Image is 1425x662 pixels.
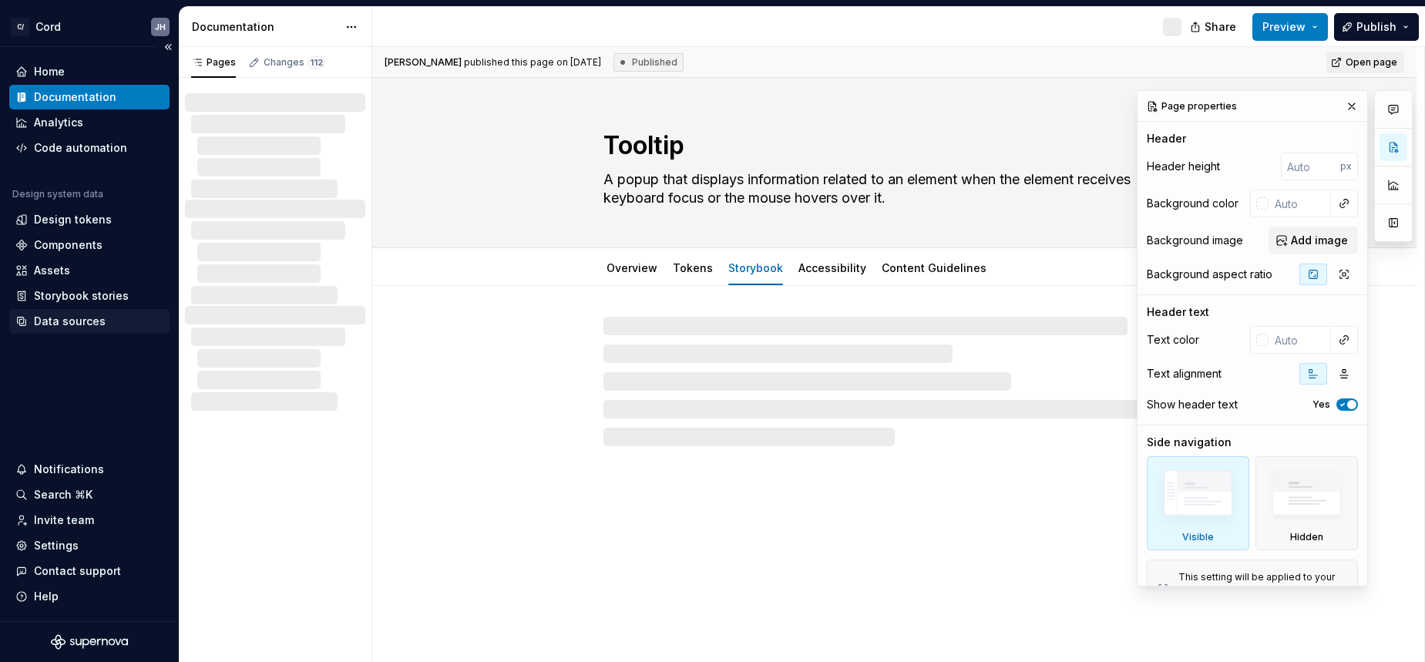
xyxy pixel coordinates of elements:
div: Components [34,237,103,253]
div: Code automation [34,140,127,156]
textarea: A popup that displays information related to an element when the element receives keyboard focus ... [600,167,1183,210]
button: Help [9,584,170,609]
div: Analytics [34,115,83,130]
div: Cord [35,19,61,35]
div: Help [34,589,59,604]
div: Storybook stories [34,288,129,304]
div: Changes [264,56,325,69]
div: Settings [34,538,79,553]
div: C/ [11,18,29,36]
a: Storybook stories [9,284,170,308]
div: Notifications [34,462,104,477]
span: Publish [1356,19,1396,35]
div: Storybook [722,251,789,284]
button: Share [1182,13,1246,41]
a: Invite team [9,508,170,533]
div: Search ⌘K [34,487,92,502]
a: Data sources [9,309,170,334]
span: Open page [1346,56,1397,69]
a: Components [9,233,170,257]
div: Contact support [34,563,121,579]
button: Preview [1252,13,1328,41]
button: Notifications [9,457,170,482]
a: Assets [9,258,170,283]
button: Search ⌘K [9,482,170,507]
div: Design tokens [34,212,112,227]
button: Contact support [9,559,170,583]
span: [PERSON_NAME] [385,56,462,68]
a: Tokens [673,261,713,274]
div: Published [613,53,684,72]
div: Documentation [192,19,338,35]
button: C/CordJH [3,10,176,43]
div: Overview [600,251,664,284]
div: Tokens [667,251,719,284]
div: Content Guidelines [876,251,993,284]
div: Assets [34,263,70,278]
a: Content Guidelines [882,261,986,274]
span: 112 [308,56,325,69]
a: Analytics [9,110,170,135]
div: Invite team [34,512,94,528]
span: Preview [1262,19,1306,35]
span: Share [1205,19,1236,35]
a: Home [9,59,170,84]
div: Documentation [34,89,116,105]
a: Settings [9,533,170,558]
button: Collapse sidebar [157,36,179,58]
button: Publish [1334,13,1419,41]
a: Open page [1326,52,1404,73]
svg: Supernova Logo [51,634,128,650]
div: Pages [191,56,236,69]
a: Documentation [9,85,170,109]
a: Accessibility [798,261,866,274]
div: JH [155,21,166,33]
div: Design system data [12,188,103,200]
div: Data sources [34,314,106,329]
a: Overview [607,261,657,274]
textarea: Tooltip [600,127,1183,164]
span: published this page on [DATE] [385,56,601,69]
div: Home [34,64,65,79]
div: Accessibility [792,251,872,284]
a: Design tokens [9,207,170,232]
a: Storybook [728,261,783,274]
a: Code automation [9,136,170,160]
